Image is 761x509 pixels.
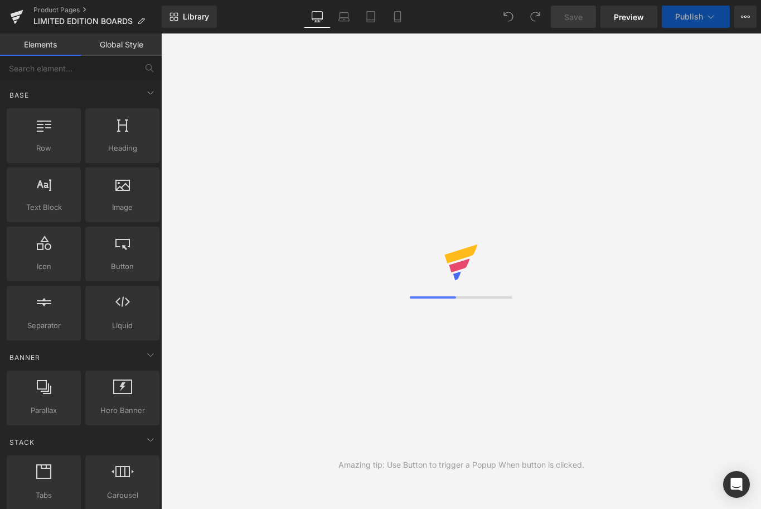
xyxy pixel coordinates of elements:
[10,320,77,332] span: Separator
[8,437,36,448] span: Stack
[10,201,77,213] span: Text Block
[81,33,162,56] a: Global Style
[89,405,156,416] span: Hero Banner
[8,352,41,363] span: Banner
[10,142,77,154] span: Row
[357,6,384,28] a: Tablet
[675,12,703,21] span: Publish
[10,489,77,501] span: Tabs
[662,6,730,28] button: Publish
[8,90,30,100] span: Base
[183,12,209,22] span: Library
[304,6,331,28] a: Desktop
[89,201,156,213] span: Image
[89,320,156,332] span: Liquid
[384,6,411,28] a: Mobile
[89,261,156,272] span: Button
[497,6,520,28] button: Undo
[338,459,584,471] div: Amazing tip: Use Button to trigger a Popup When button is clicked.
[89,142,156,154] span: Heading
[614,11,644,23] span: Preview
[734,6,757,28] button: More
[524,6,546,28] button: Redo
[89,489,156,501] span: Carousel
[564,11,583,23] span: Save
[600,6,657,28] a: Preview
[723,471,750,498] div: Open Intercom Messenger
[33,17,133,26] span: LIMITED EDITION BOARDS
[10,261,77,272] span: Icon
[10,405,77,416] span: Parallax
[162,6,217,28] a: New Library
[33,6,162,15] a: Product Pages
[331,6,357,28] a: Laptop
